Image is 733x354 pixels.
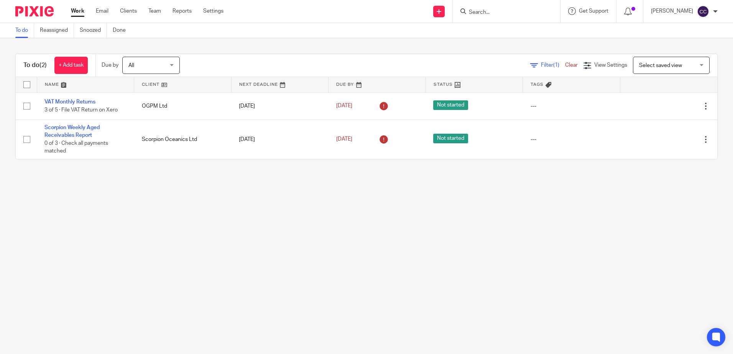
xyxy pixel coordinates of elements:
span: [DATE] [336,103,352,109]
p: Due by [102,61,118,69]
span: Not started [433,100,468,110]
span: 0 of 3 · Check all payments matched [44,141,108,154]
span: [DATE] [336,137,352,142]
div: --- [531,102,613,110]
span: (2) [39,62,47,68]
span: View Settings [594,62,627,68]
a: Clients [120,7,137,15]
span: Select saved view [639,63,682,68]
a: Done [113,23,131,38]
div: --- [531,136,613,143]
a: Snoozed [80,23,107,38]
a: Settings [203,7,224,15]
td: [DATE] [231,120,329,159]
img: Pixie [15,6,54,16]
p: [PERSON_NAME] [651,7,693,15]
span: Get Support [579,8,608,14]
a: Work [71,7,84,15]
span: (1) [553,62,559,68]
td: [DATE] [231,92,329,120]
a: Clear [565,62,578,68]
td: Scorpion Oceanics Ltd [134,120,232,159]
span: All [128,63,134,68]
span: 3 of 5 · File VAT Return on Xero [44,107,118,113]
span: Tags [531,82,544,87]
input: Search [468,9,537,16]
a: Scorpion Weekly Aged Receivables Report [44,125,100,138]
img: svg%3E [697,5,709,18]
a: To do [15,23,34,38]
a: Email [96,7,108,15]
a: + Add task [54,57,88,74]
a: VAT Monthly Returns [44,99,95,105]
a: Team [148,7,161,15]
span: Filter [541,62,565,68]
a: Reassigned [40,23,74,38]
a: Reports [173,7,192,15]
span: Not started [433,134,468,143]
td: OGPM Ltd [134,92,232,120]
h1: To do [23,61,47,69]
